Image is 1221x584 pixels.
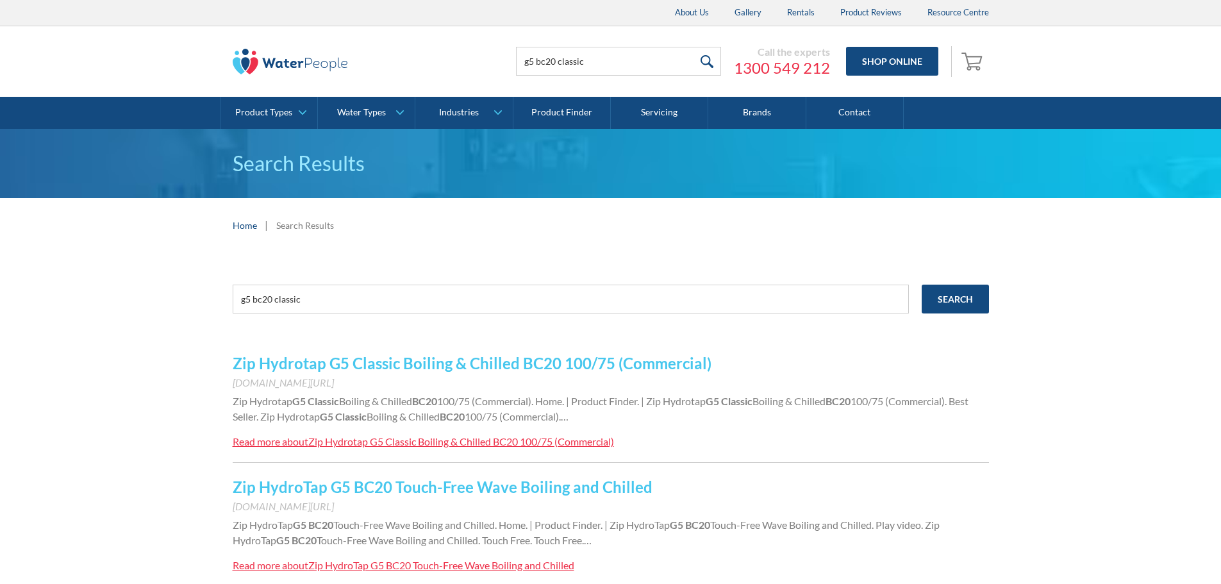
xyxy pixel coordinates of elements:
h1: Search Results [233,148,989,179]
a: Zip Hydrotap G5 Classic Boiling & Chilled BC20 100/75 (Commercial) [233,354,711,372]
strong: Classic [308,395,339,407]
div: Read more about [233,559,308,571]
a: Contact [806,97,904,129]
strong: G5 [276,534,290,546]
a: Shop Online [846,47,938,76]
div: Read more about [233,435,308,447]
div: [DOMAIN_NAME][URL] [233,375,989,390]
div: Call the experts [734,46,830,58]
span: Touch-Free Wave Boiling and Chilled. Touch Free. Touch Free. [317,534,584,546]
strong: BC20 [292,534,317,546]
strong: BC20 [412,395,437,407]
span: 100/75 (Commercial). [465,410,561,422]
span: Zip Hydrotap [233,395,292,407]
strong: G5 [706,395,719,407]
a: Open cart [958,46,989,77]
div: Search Results [276,219,334,232]
span: Touch-Free Wave Boiling and Chilled. Home. | Product Finder. | Zip HydroTap [333,519,670,531]
span: 100/75 (Commercial). Best Seller. Zip Hydrotap [233,395,968,422]
strong: G5 [320,410,333,422]
div: Product Types [235,107,292,118]
a: Brands [708,97,806,129]
input: e.g. chilled water cooler [233,285,909,313]
a: Zip HydroTap G5 BC20 Touch-Free Wave Boiling and Chilled [233,478,652,496]
span: Touch-Free Wave Boiling and Chilled. Play video. Zip HydroTap [233,519,940,546]
strong: BC20 [440,410,465,422]
span: Boiling & Chilled [339,395,412,407]
span: … [561,410,569,422]
div: Zip Hydrotap G5 Classic Boiling & Chilled BC20 100/75 (Commercial) [308,435,614,447]
a: Water Types [318,97,415,129]
div: [DOMAIN_NAME][URL] [233,499,989,514]
div: Water Types [337,107,386,118]
strong: BC20 [685,519,710,531]
strong: G5 [292,395,306,407]
a: Product Finder [513,97,611,129]
a: Read more aboutZip Hydrotap G5 Classic Boiling & Chilled BC20 100/75 (Commercial) [233,434,614,449]
strong: G5 [293,519,306,531]
span: Zip HydroTap [233,519,293,531]
a: Read more aboutZip HydroTap G5 BC20 Touch-Free Wave Boiling and Chilled [233,558,574,573]
span: … [584,534,592,546]
a: Home [233,219,257,232]
input: Search products [516,47,721,76]
strong: G5 [670,519,683,531]
strong: BC20 [826,395,851,407]
strong: BC20 [308,519,333,531]
a: Servicing [611,97,708,129]
div: | [263,217,270,233]
img: shopping cart [961,51,986,71]
a: 1300 549 212 [734,58,830,78]
strong: Classic [335,410,367,422]
input: Search [922,285,989,313]
img: The Water People [233,49,348,74]
div: Industries [439,107,479,118]
a: Industries [415,97,512,129]
strong: Classic [721,395,752,407]
a: Product Types [220,97,317,129]
span: Boiling & Chilled [367,410,440,422]
span: Boiling & Chilled [752,395,826,407]
div: Zip HydroTap G5 BC20 Touch-Free Wave Boiling and Chilled [308,559,574,571]
span: 100/75 (Commercial). Home. | Product Finder. | Zip Hydrotap [437,395,706,407]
